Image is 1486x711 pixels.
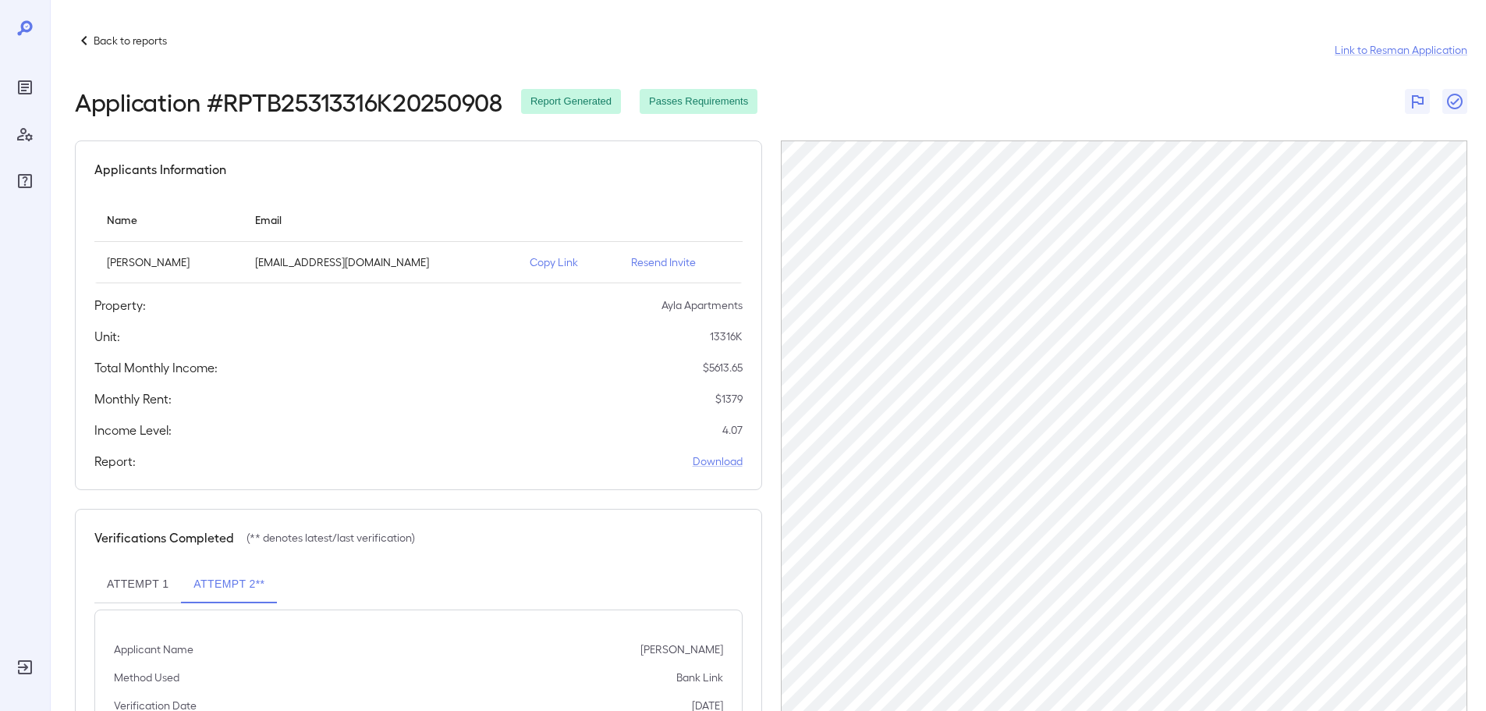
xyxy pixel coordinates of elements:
h5: Verifications Completed [94,528,234,547]
p: 4.07 [722,422,743,438]
p: (** denotes latest/last verification) [246,530,415,546]
p: $ 1379 [715,391,743,407]
div: Manage Users [12,122,37,147]
h5: Report: [94,452,136,471]
h5: Monthly Rent: [94,389,172,408]
p: Method Used [114,670,179,685]
h5: Income Level: [94,421,172,439]
th: Email [243,197,517,242]
a: Download [693,453,743,469]
div: FAQ [12,169,37,194]
p: [PERSON_NAME] [107,254,230,270]
h5: Unit: [94,327,120,346]
p: Applicant Name [114,642,193,657]
a: Link to Resman Application [1335,42,1467,58]
h5: Applicants Information [94,160,226,179]
p: Bank Link [676,670,723,685]
span: Report Generated [521,94,621,109]
button: Flag Report [1405,89,1430,114]
div: Reports [12,75,37,100]
th: Name [94,197,243,242]
h5: Property: [94,296,146,315]
p: [PERSON_NAME] [640,642,723,657]
button: Close Report [1442,89,1467,114]
h5: Total Monthly Income: [94,358,218,377]
table: simple table [94,197,743,283]
span: Passes Requirements [640,94,757,109]
button: Attempt 2** [181,566,277,603]
button: Attempt 1 [94,566,181,603]
h2: Application # RPTB25313316K20250908 [75,87,502,116]
p: [EMAIL_ADDRESS][DOMAIN_NAME] [255,254,505,270]
p: Resend Invite [631,254,730,270]
p: Copy Link [530,254,606,270]
div: Log Out [12,655,37,680]
p: 13316K [710,329,743,344]
p: Back to reports [94,33,167,48]
p: $ 5613.65 [703,360,743,375]
p: Ayla Apartments [661,297,743,313]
